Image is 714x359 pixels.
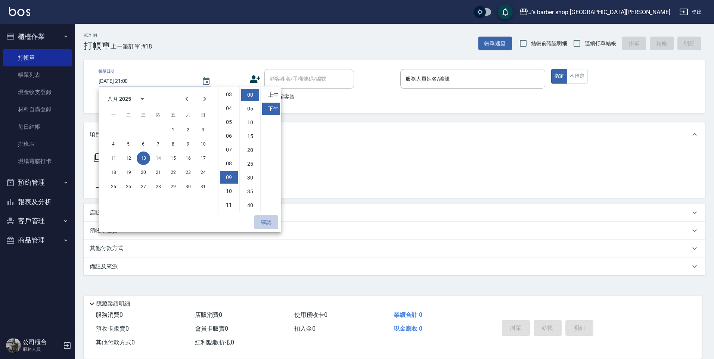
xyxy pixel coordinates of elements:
button: 4 [107,137,120,151]
span: 星期三 [137,107,150,122]
button: 客戶管理 [3,211,72,231]
h3: 打帳單 [84,41,111,51]
li: 11 hours [220,199,238,211]
ul: Select minutes [239,87,260,212]
button: 報表及分析 [3,192,72,212]
p: 項目消費 [90,131,112,138]
span: 使用預收卡 0 [294,311,327,318]
a: 現金收支登錄 [3,84,72,101]
button: 指定 [551,69,567,84]
ul: Select meridiem [260,87,281,212]
button: 22 [167,166,180,179]
li: 3 hours [220,88,238,101]
span: 紅利點數折抵 0 [195,339,234,346]
button: 確認 [254,215,278,229]
span: 星期四 [152,107,165,122]
div: 項目消費 [84,122,705,146]
button: 21 [152,166,165,179]
p: 隱藏業績明細 [96,300,130,308]
button: save [498,4,513,19]
li: 20 minutes [241,144,259,156]
button: 7 [152,137,165,151]
button: 3 [196,123,210,137]
img: Person [6,338,21,353]
span: 星期五 [167,107,180,122]
li: 6 hours [220,130,238,142]
li: 0 minutes [241,89,259,101]
button: 5 [122,137,135,151]
button: 2 [181,123,195,137]
span: 星期六 [181,107,195,122]
button: 20 [137,166,150,179]
button: 8 [167,137,180,151]
a: 每日結帳 [3,118,72,135]
button: 6 [137,137,150,151]
span: 會員卡販賣 0 [195,325,228,332]
li: 30 minutes [241,172,259,184]
span: 預收卡販賣 0 [96,325,129,332]
a: 現場電腦打卡 [3,153,72,170]
h5: 公司櫃台 [23,338,61,346]
button: 27 [137,180,150,193]
div: 預收卡販賣 [84,222,705,240]
p: 備註及來源 [90,263,118,271]
div: 其他付款方式 [84,240,705,257]
button: 23 [181,166,195,179]
button: 15 [167,152,180,165]
button: 24 [196,166,210,179]
button: 13 [137,152,150,165]
li: 5 minutes [241,103,259,115]
button: 16 [181,152,195,165]
div: 備註及來源 [84,257,705,275]
button: 11 [107,152,120,165]
span: 業績合計 0 [394,311,422,318]
input: YYYY/MM/DD hh:mm [99,75,194,87]
button: 28 [152,180,165,193]
li: 10 hours [220,185,238,197]
p: 服務人員 [23,346,61,353]
li: 9 hours [220,171,238,184]
li: 15 minutes [241,130,259,143]
span: 服務消費 0 [96,311,123,318]
li: 35 minutes [241,185,259,198]
li: 5 hours [220,116,238,128]
button: 10 [196,137,210,151]
a: 材料自購登錄 [3,101,72,118]
label: 帳單日期 [99,69,114,74]
p: 店販銷售 [90,209,112,217]
button: 31 [196,180,210,193]
button: Next month [196,90,214,108]
button: 帳單速查 [478,37,512,50]
li: 下午 [262,103,280,115]
button: 1 [167,123,180,137]
button: 19 [122,166,135,179]
span: 其他付款方式 0 [96,339,135,346]
span: 店販消費 0 [195,311,222,318]
button: 26 [122,180,135,193]
li: 40 minutes [241,199,259,212]
button: 9 [181,137,195,151]
button: Previous month [178,90,196,108]
button: 商品管理 [3,231,72,250]
button: 30 [181,180,195,193]
span: 現金應收 0 [394,325,422,332]
p: 其他付款方式 [90,244,127,253]
span: 不留客資 [274,93,295,101]
span: 上一筆訂單:#18 [111,42,152,51]
span: 連續打單結帳 [585,40,616,47]
button: 17 [196,152,210,165]
li: 8 hours [220,157,238,170]
img: Logo [9,7,30,16]
button: calendar view is open, switch to year view [133,90,151,108]
span: 扣入金 0 [294,325,316,332]
a: 帳單列表 [3,66,72,84]
button: 12 [122,152,135,165]
span: 結帳前確認明細 [531,40,568,47]
li: 10 minutes [241,116,259,129]
li: 4 hours [220,102,238,115]
ul: Select hours [218,87,239,212]
button: 不指定 [567,69,588,84]
li: 25 minutes [241,158,259,170]
div: 八月 2025 [108,95,131,103]
p: 預收卡販賣 [90,227,118,235]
